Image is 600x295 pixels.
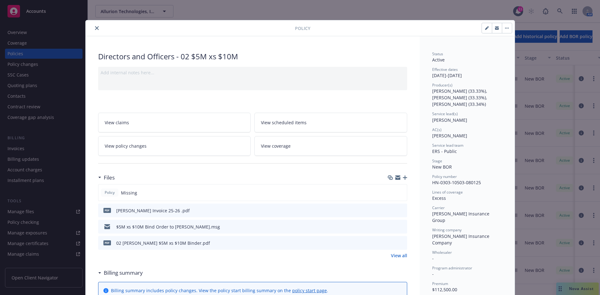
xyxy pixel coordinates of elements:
div: [PERSON_NAME] Invoice 25-26 .pdf [116,207,190,214]
span: View policy changes [105,143,147,149]
a: View scheduled items [254,113,407,132]
span: View claims [105,119,129,126]
span: Active [432,57,445,63]
button: download file [389,240,394,246]
span: Service lead(s) [432,111,458,116]
span: [PERSON_NAME] (33.33%), [PERSON_NAME] (33.33%), [PERSON_NAME] (33.34%) [432,88,488,107]
a: policy start page [292,288,327,293]
span: Lines of coverage [432,189,463,195]
button: preview file [399,240,405,246]
span: pdf [103,240,111,245]
a: View claims [98,113,251,132]
span: HN-0303-10503-080125 [432,179,481,185]
span: Writing company [432,227,462,233]
button: close [93,24,101,32]
span: - [432,255,434,261]
button: download file [389,207,394,214]
span: [PERSON_NAME] [432,117,467,123]
h3: Billing summary [104,269,143,277]
span: Status [432,51,443,57]
span: Wholesaler [432,250,452,255]
span: Effective dates [432,67,458,72]
button: preview file [399,207,405,214]
span: New BOR [432,164,452,170]
span: Policy [103,190,116,195]
div: Billing summary [98,269,143,277]
div: Directors and Officers - 02 $5M xs $10M [98,51,407,62]
div: Excess [432,195,502,201]
div: $5M xs $10M Bind Order to [PERSON_NAME].msg [116,224,220,230]
button: preview file [399,224,405,230]
a: View policy changes [98,136,251,156]
span: Policy number [432,174,457,179]
div: [DATE] - [DATE] [432,67,502,79]
div: 02 [PERSON_NAME] $5M xs $10M Binder.pdf [116,240,210,246]
a: View all [391,252,407,259]
span: [PERSON_NAME] [432,133,467,139]
span: AC(s) [432,127,442,132]
span: Carrier [432,205,445,210]
button: download file [389,224,394,230]
span: [PERSON_NAME] Insurance Group [432,211,491,223]
span: $112,500.00 [432,287,457,293]
span: Premium [432,281,448,286]
span: ERS - Public [432,148,457,154]
span: Program administrator [432,265,472,271]
span: Producer(s) [432,82,452,88]
span: - [432,271,434,277]
div: Billing summary includes policy changes. View the policy start billing summary on the . [111,287,328,294]
span: pdf [103,208,111,213]
div: Add internal notes here... [101,69,405,76]
span: Missing [121,189,137,196]
span: Service lead team [432,143,463,148]
span: [PERSON_NAME] Insurance Company [432,233,491,246]
span: View coverage [261,143,291,149]
div: Files [98,174,115,182]
h3: Files [104,174,115,182]
a: View coverage [254,136,407,156]
span: Policy [295,25,310,32]
span: View scheduled items [261,119,307,126]
span: Stage [432,158,442,164]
